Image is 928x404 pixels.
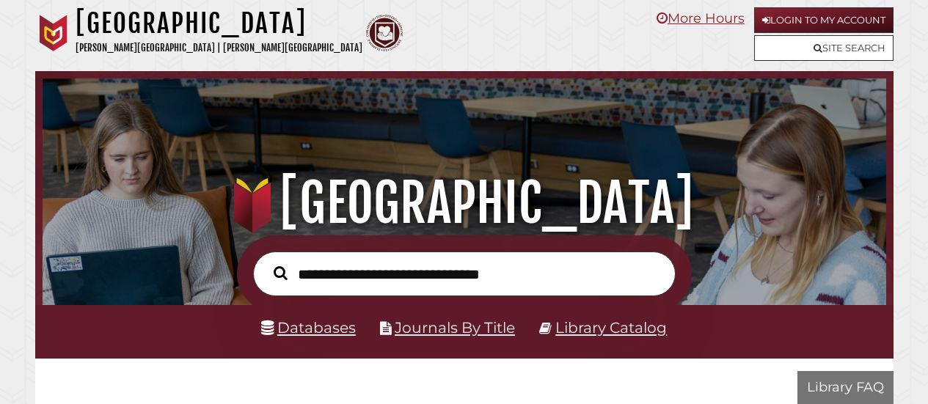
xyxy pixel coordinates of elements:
[35,15,72,51] img: Calvin University
[274,265,288,280] i: Search
[754,7,894,33] a: Login to My Account
[266,262,295,284] button: Search
[56,171,872,235] h1: [GEOGRAPHIC_DATA]
[76,7,362,40] h1: [GEOGRAPHIC_DATA]
[754,35,894,61] a: Site Search
[395,318,515,337] a: Journals By Title
[76,40,362,56] p: [PERSON_NAME][GEOGRAPHIC_DATA] | [PERSON_NAME][GEOGRAPHIC_DATA]
[657,10,745,26] a: More Hours
[366,15,403,51] img: Calvin Theological Seminary
[261,318,356,337] a: Databases
[555,318,667,337] a: Library Catalog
